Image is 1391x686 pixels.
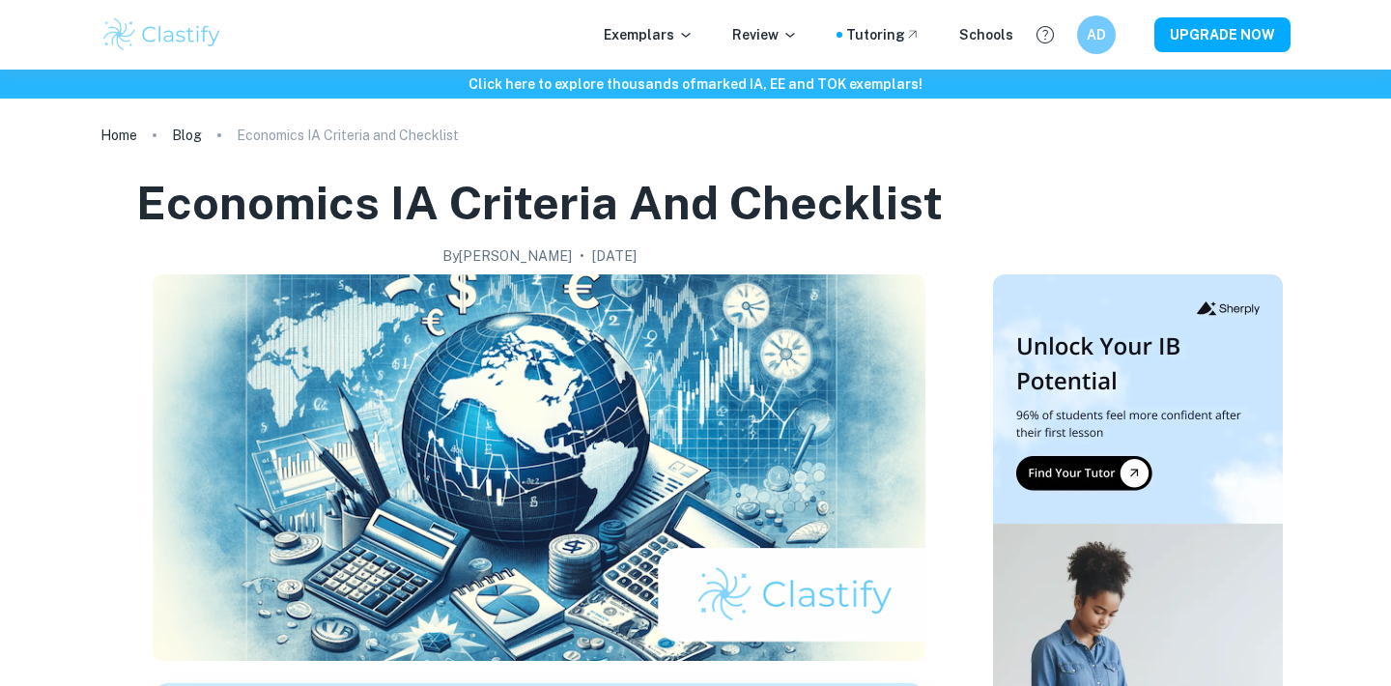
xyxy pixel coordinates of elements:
[592,245,637,267] h2: [DATE]
[100,122,137,149] a: Home
[580,245,584,267] p: •
[1077,15,1116,54] button: AD
[1154,17,1291,52] button: UPGRADE NOW
[136,172,943,234] h1: Economics IA Criteria and Checklist
[237,125,459,146] p: Economics IA Criteria and Checklist
[4,73,1387,95] h6: Click here to explore thousands of marked IA, EE and TOK exemplars !
[172,122,202,149] a: Blog
[153,274,925,661] img: Economics IA Criteria and Checklist cover image
[1029,18,1062,51] button: Help and Feedback
[959,24,1013,45] a: Schools
[100,15,223,54] img: Clastify logo
[846,24,921,45] a: Tutoring
[442,245,572,267] h2: By [PERSON_NAME]
[732,24,798,45] p: Review
[1086,24,1108,45] h6: AD
[604,24,694,45] p: Exemplars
